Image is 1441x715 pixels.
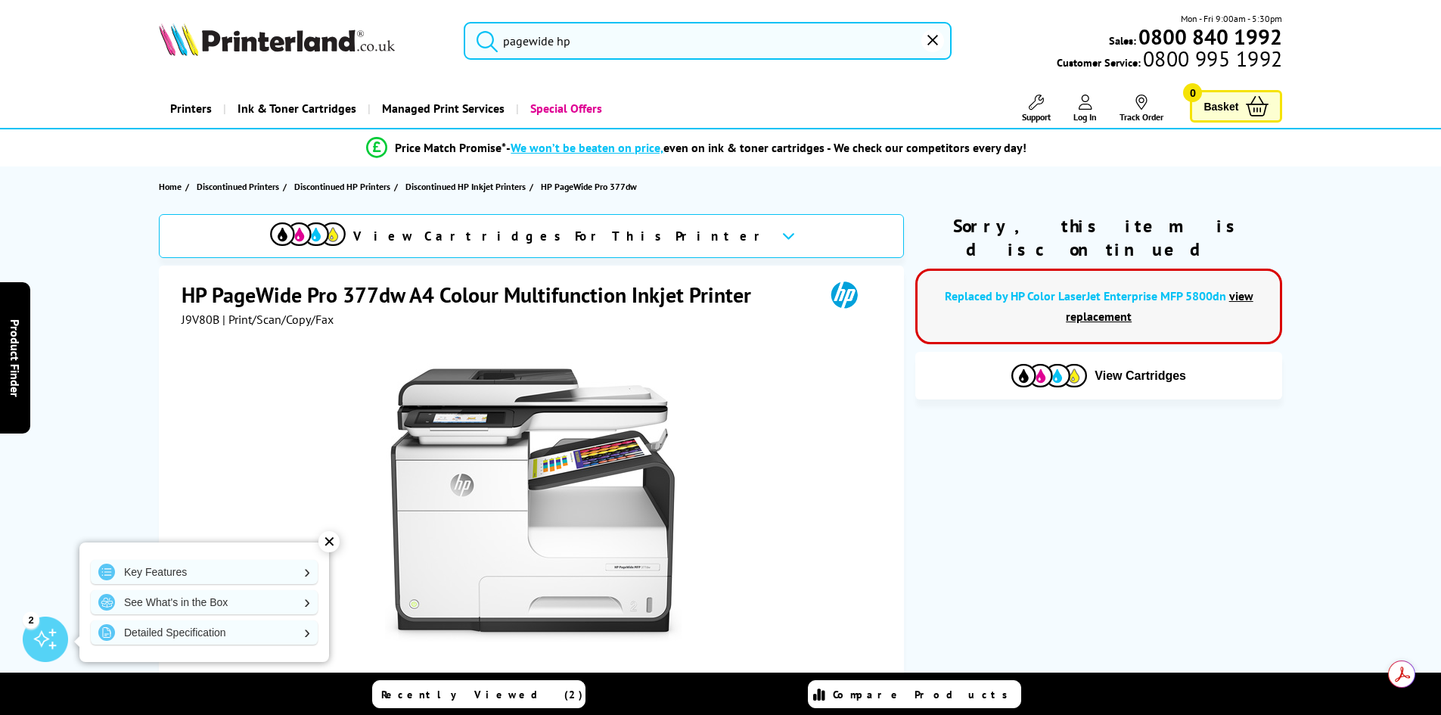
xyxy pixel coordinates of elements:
span: Product Finder [8,319,23,396]
b: 0800 840 1992 [1138,23,1282,51]
a: Compare Products [808,680,1021,708]
a: Discontinued HP Inkjet Printers [405,179,530,194]
img: HP PageWide Pro 377dw [385,357,682,654]
a: HP PageWide Pro 377dw [541,179,641,194]
span: Ink & Toner Cartridges [238,89,356,128]
span: Customer Service: [1057,51,1282,70]
span: Support [1022,111,1051,123]
span: Discontinued HP Inkjet Printers [405,179,526,194]
a: Key Features [91,560,318,584]
a: Support [1022,95,1051,123]
span: HP PageWide Pro 377dw [541,179,637,194]
span: Discontinued Printers [197,179,279,194]
img: Printerland Logo [159,23,395,56]
a: Detailed Specification [91,620,318,645]
a: Track Order [1120,95,1163,123]
input: Search product or [464,22,952,60]
a: Home [159,179,185,194]
span: Recently Viewed (2) [381,688,583,701]
a: Recently Viewed (2) [372,680,585,708]
img: HP [809,281,879,309]
a: Printers [159,89,223,128]
a: Discontinued HP Printers [294,179,394,194]
div: 2 [23,611,39,628]
img: cmyk-icon.svg [270,222,346,246]
div: - even on ink & toner cartridges - We check our competitors every day! [506,140,1026,155]
a: See What's in the Box [91,590,318,614]
div: ✕ [318,531,340,552]
button: View Cartridges [927,363,1271,388]
span: J9V80B [182,312,219,327]
span: | Print/Scan/Copy/Fax [222,312,334,327]
li: modal_Promise [123,135,1271,161]
a: 0800 840 1992 [1136,30,1282,44]
a: Special Offers [516,89,613,128]
a: Replaced by HP Color LaserJet Enterprise MFP 5800dn [945,288,1226,303]
div: Sorry, this item is discontinued [915,214,1282,261]
span: Basket [1203,96,1238,117]
span: Discontinued HP Printers [294,179,390,194]
span: Log In [1073,111,1097,123]
a: Log In [1073,95,1097,123]
span: Mon - Fri 9:00am - 5:30pm [1181,11,1282,26]
a: Basket 0 [1190,90,1282,123]
img: Cartridges [1011,364,1087,387]
span: We won’t be beaten on price, [511,140,663,155]
span: Home [159,179,182,194]
a: view replacement [1066,288,1253,324]
a: Discontinued Printers [197,179,283,194]
span: View Cartridges [1095,369,1186,383]
h1: HP PageWide Pro 377dw A4 Colour Multifunction Inkjet Printer [182,281,766,309]
a: Ink & Toner Cartridges [223,89,368,128]
span: Compare Products [833,688,1016,701]
a: Printerland Logo [159,23,446,59]
span: Price Match Promise* [395,140,506,155]
span: View Cartridges For This Printer [353,228,769,244]
a: Managed Print Services [368,89,516,128]
span: 0 [1183,83,1202,102]
span: 0800 995 1992 [1141,51,1282,66]
span: Sales: [1109,33,1136,48]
